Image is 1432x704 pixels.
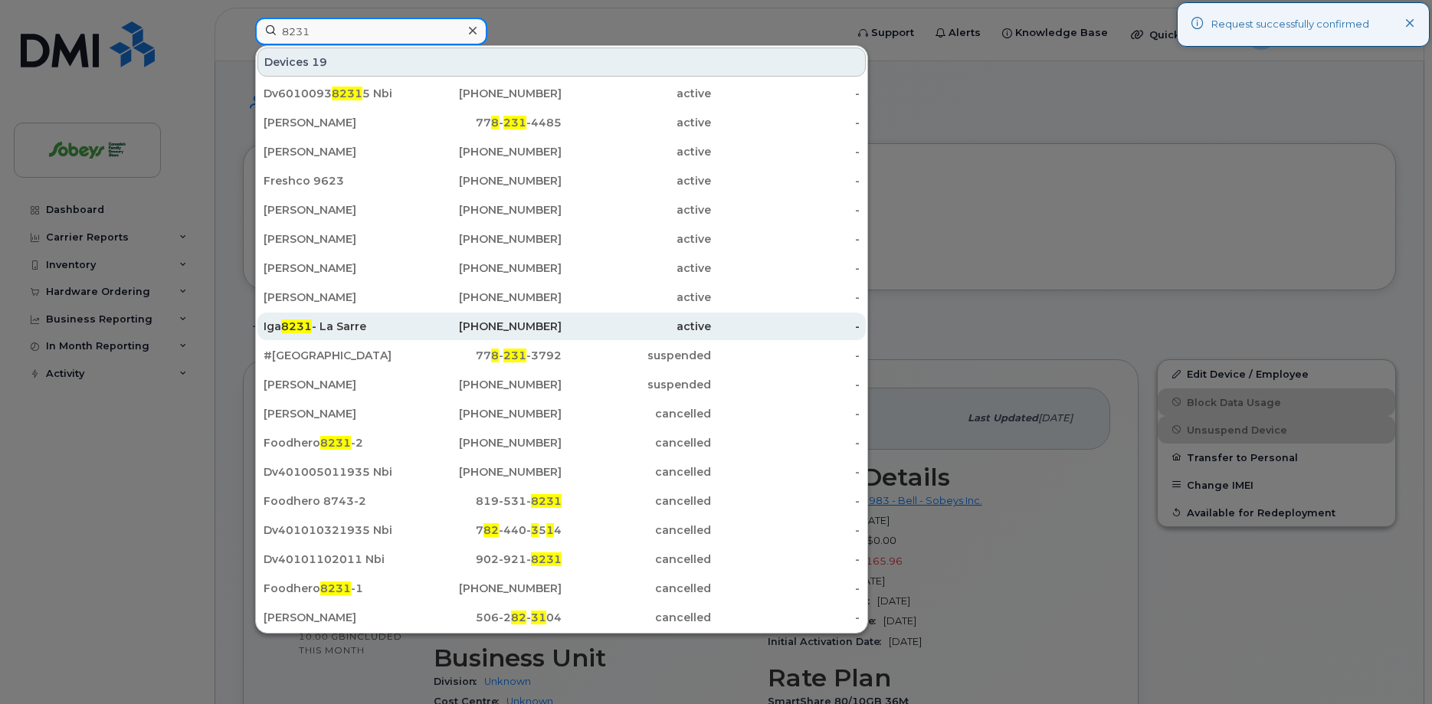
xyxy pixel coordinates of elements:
div: [PERSON_NAME] [264,202,413,218]
span: 1 [546,523,554,537]
div: [PERSON_NAME] [264,290,413,305]
a: [PERSON_NAME][PHONE_NUMBER]active- [257,138,866,165]
a: Foodhero8231-1[PHONE_NUMBER]cancelled- [257,575,866,602]
div: suspended [562,377,711,392]
div: Foodhero -1 [264,581,413,596]
span: 3 [531,523,539,537]
a: Foodhero 8743-2819-531-8231cancelled- [257,487,866,515]
div: cancelled [562,552,711,567]
div: [PERSON_NAME] [264,406,413,421]
div: 902-921- [413,552,562,567]
div: 506-2 - 04 [413,610,562,625]
span: 8 [491,116,499,129]
a: #[GEOGRAPHIC_DATA]778-231-3792suspended- [257,342,866,369]
a: Dv401005011935 Nbi[PHONE_NUMBER]cancelled- [257,458,866,486]
div: cancelled [562,435,711,450]
div: [PHONE_NUMBER] [413,319,562,334]
a: Iga8231- La Sarre[PHONE_NUMBER]active- [257,313,866,340]
div: cancelled [562,581,711,596]
span: 8231 [531,552,562,566]
div: - [711,435,860,450]
div: active [562,290,711,305]
span: 19 [312,54,327,70]
div: Dv401005011935 Nbi [264,464,413,480]
div: [PERSON_NAME] [264,115,413,130]
div: [PHONE_NUMBER] [413,144,562,159]
div: cancelled [562,522,711,538]
a: Freshco 9623[PHONE_NUMBER]active- [257,167,866,195]
div: - [711,319,860,334]
div: active [562,173,711,188]
span: 8231 [320,436,351,450]
div: - [711,348,860,363]
div: active [562,260,711,276]
div: active [562,319,711,334]
div: Dv6010093 5 Nbi [264,86,413,101]
div: [PHONE_NUMBER] [413,377,562,392]
div: Dv40101102011 Nbi [264,552,413,567]
a: Dv40101102011 Nbi902-921-8231cancelled- [257,545,866,573]
span: 8231 [320,581,351,595]
div: [PHONE_NUMBER] [413,464,562,480]
a: Foodhero8231-2[PHONE_NUMBER]cancelled- [257,429,866,457]
div: - [711,202,860,218]
div: active [562,115,711,130]
div: [PERSON_NAME] [264,260,413,276]
div: [PHONE_NUMBER] [413,202,562,218]
div: active [562,202,711,218]
div: cancelled [562,610,711,625]
div: - [711,522,860,538]
div: Request successfully confirmed [1211,17,1369,32]
div: cancelled [562,406,711,421]
span: 231 [503,116,526,129]
span: 231 [503,349,526,362]
div: - [711,260,860,276]
div: 77 - -3792 [413,348,562,363]
div: [PERSON_NAME] [264,231,413,247]
div: 77 - -4485 [413,115,562,130]
div: - [711,610,860,625]
div: cancelled [562,464,711,480]
div: Dv401010321935 Nbi [264,522,413,538]
div: [PHONE_NUMBER] [413,581,562,596]
div: [PHONE_NUMBER] [413,173,562,188]
a: [PERSON_NAME][PHONE_NUMBER]active- [257,225,866,253]
div: - [711,406,860,421]
div: 819-531- [413,493,562,509]
a: [PERSON_NAME][PHONE_NUMBER]cancelled- [257,400,866,427]
a: [PERSON_NAME]506-282-3104cancelled- [257,604,866,631]
div: - [711,581,860,596]
span: 82 [483,523,499,537]
div: [PHONE_NUMBER] [413,435,562,450]
div: 7 -440- 5 4 [413,522,562,538]
div: [PERSON_NAME] [264,144,413,159]
div: suspended [562,348,711,363]
span: 8231 [332,87,362,100]
div: active [562,86,711,101]
span: 82 [511,611,526,624]
span: 8231 [531,494,562,508]
div: - [711,493,860,509]
div: Devices [257,47,866,77]
div: - [711,231,860,247]
div: - [711,144,860,159]
div: - [711,173,860,188]
div: [PHONE_NUMBER] [413,406,562,421]
a: Dv601009382315 Nbi[PHONE_NUMBER]active- [257,80,866,107]
div: Foodhero -2 [264,435,413,450]
a: [PERSON_NAME][PHONE_NUMBER]suspended- [257,371,866,398]
div: [PHONE_NUMBER] [413,260,562,276]
div: Iga - La Sarre [264,319,413,334]
div: active [562,231,711,247]
div: [PHONE_NUMBER] [413,231,562,247]
a: [PERSON_NAME][PHONE_NUMBER]active- [257,283,866,311]
span: 31 [531,611,546,624]
div: [PHONE_NUMBER] [413,86,562,101]
div: - [711,290,860,305]
div: Foodhero 8743-2 [264,493,413,509]
div: - [711,115,860,130]
div: - [711,86,860,101]
div: Freshco 9623 [264,173,413,188]
div: cancelled [562,493,711,509]
div: #[GEOGRAPHIC_DATA] [264,348,413,363]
